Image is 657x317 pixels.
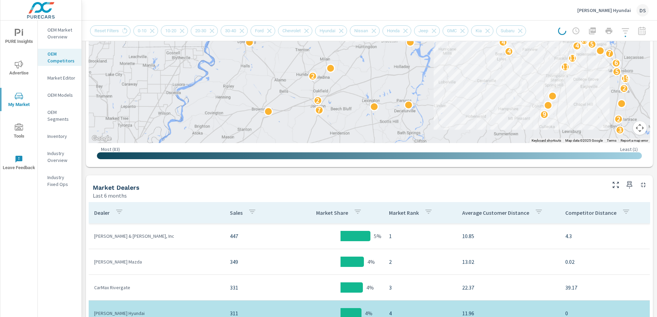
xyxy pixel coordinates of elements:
p: Average Customer Distance [462,209,529,216]
button: Keyboard shortcuts [532,138,561,143]
h5: Market Dealers [93,184,140,191]
a: Terms (opens in new tab) [607,139,616,142]
div: Inventory [38,131,81,141]
p: 447 [230,232,292,240]
p: Market Share [316,209,348,216]
p: 5 [590,40,594,48]
p: 2 [617,115,621,123]
p: Market Rank [389,209,419,216]
p: 7 [608,49,611,58]
p: [PERSON_NAME] Mazda [94,258,219,265]
p: 2 [389,258,451,266]
p: OEM Market Overview [47,26,76,40]
p: 4 [507,47,511,55]
p: Industry Overview [47,150,76,164]
div: OEM Models [38,90,81,100]
p: 4 [501,38,505,46]
p: [PERSON_NAME] & [PERSON_NAME], Inc [94,233,219,239]
p: 2 [311,72,315,80]
p: Sales [230,209,243,216]
div: Industry Overview [38,148,81,165]
p: 331 [230,283,292,292]
p: [PERSON_NAME] Hyundai [94,310,219,317]
p: 4 [575,42,579,50]
p: 1 [389,232,451,240]
span: Leave Feedback [2,155,35,172]
p: 9 [543,110,546,118]
p: 3 [618,126,622,134]
p: 5% [374,232,381,240]
span: Save this to your personalized report [624,179,635,190]
p: OEM Models [47,92,76,98]
img: Google [90,134,113,143]
p: OEM Segments [47,109,76,122]
span: My Market [2,92,35,109]
p: Least ( 1 ) [620,146,638,152]
p: 4.3 [565,232,644,240]
p: 4% [367,258,375,266]
span: Tools [2,124,35,140]
p: Industry Fixed Ops [47,174,76,188]
p: 2 [622,84,626,92]
div: OEM Segments [38,107,81,124]
p: 11 [561,63,569,71]
span: Advertise [2,60,35,77]
span: PURE Insights [2,29,35,46]
p: 0.02 [565,258,644,266]
button: Map camera controls [633,121,647,135]
p: 19 [622,74,629,82]
p: 39.17 [565,283,644,292]
div: DS [636,4,649,16]
p: 3 [389,283,451,292]
p: 22.37 [462,283,554,292]
p: Inventory [47,133,76,140]
p: [PERSON_NAME] Hyundai [577,7,631,13]
div: Market Editor [38,73,81,83]
p: 19 [580,36,588,44]
span: Map data ©2025 Google [565,139,603,142]
div: Industry Fixed Ops [38,172,81,189]
p: 2 [316,96,320,105]
p: 6 [614,59,618,67]
p: CarMax Rivergate [94,284,219,291]
p: 13.02 [462,258,554,266]
p: 11 [569,54,576,62]
p: Competitor Distance [565,209,616,216]
p: 349 [230,258,292,266]
p: 10.85 [462,232,554,240]
p: Dealer [94,209,110,216]
p: OEM Competitors [47,50,76,64]
p: 7 [317,106,321,114]
p: Last 6 months [93,191,127,200]
button: Minimize Widget [638,179,649,190]
p: 4% [366,283,374,292]
div: OEM Competitors [38,49,81,66]
div: nav menu [0,21,37,178]
button: Make Fullscreen [610,179,621,190]
a: Report a map error [621,139,648,142]
p: Most ( 83 ) [101,146,120,152]
p: Market Editor [47,74,76,81]
p: 5 [615,68,619,76]
div: OEM Market Overview [38,25,81,42]
a: Open this area in Google Maps (opens a new window) [90,134,113,143]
